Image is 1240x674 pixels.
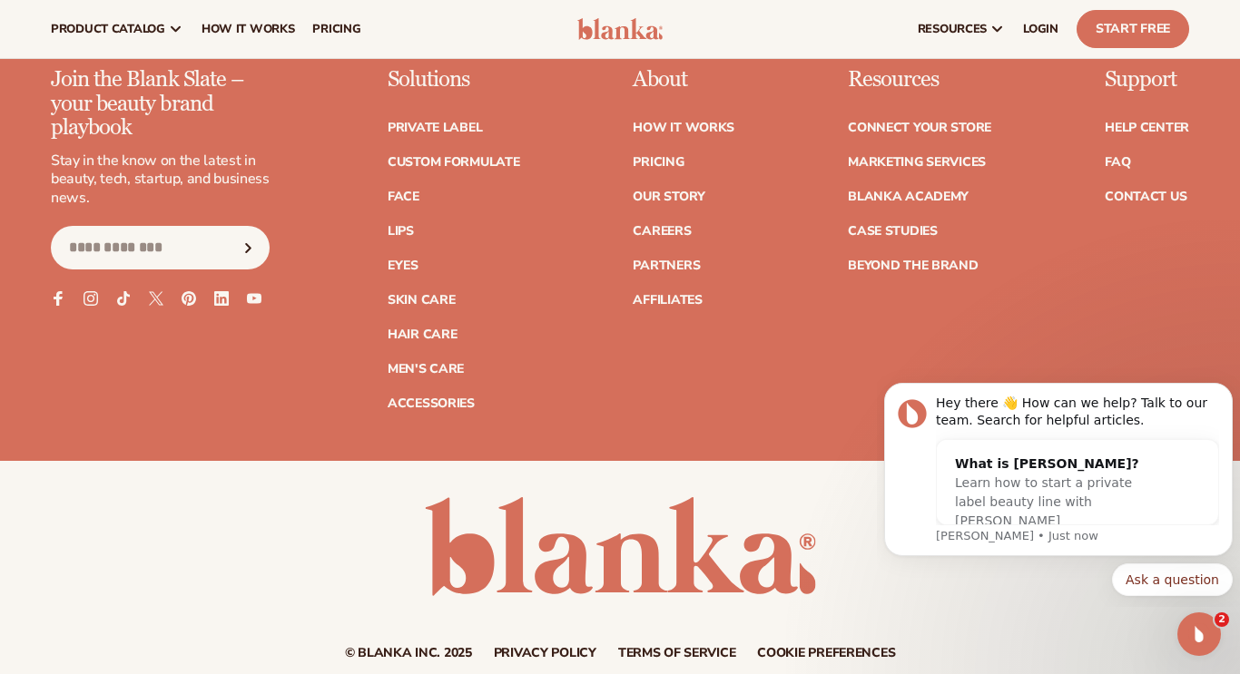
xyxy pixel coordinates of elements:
a: Careers [633,225,691,238]
a: Cookie preferences [757,647,895,659]
a: FAQ [1105,156,1130,169]
p: Stay in the know on the latest in beauty, tech, startup, and business news. [51,151,270,208]
p: Support [1105,68,1189,92]
a: Private label [388,122,482,134]
a: Face [388,190,419,203]
a: Accessories [388,397,475,410]
a: Contact Us [1105,190,1186,203]
p: Solutions [388,68,520,92]
a: Partners [633,259,700,272]
small: © Blanka Inc. 2025 [345,644,472,661]
a: Skin Care [388,294,455,307]
a: Marketing services [848,156,986,169]
iframe: Intercom live chat [1177,612,1221,656]
a: Our Story [633,190,704,203]
a: Beyond the brand [848,259,979,272]
p: About [633,68,734,92]
a: Lips [388,225,414,238]
a: Connect your store [848,122,991,134]
a: Privacy policy [494,647,596,659]
a: How It Works [633,122,734,134]
a: Eyes [388,259,418,272]
img: logo [577,18,663,40]
button: Subscribe [229,226,269,269]
a: Help Center [1105,122,1189,134]
a: Case Studies [848,225,938,238]
a: Affiliates [633,294,702,307]
a: Blanka Academy [848,190,969,203]
a: Hair Care [388,328,457,341]
span: product catalog [51,22,165,36]
a: Men's Care [388,363,464,376]
a: Start Free [1077,10,1189,48]
p: Resources [848,68,991,92]
span: resources [918,22,987,36]
span: How It Works [202,22,295,36]
span: pricing [312,22,360,36]
span: 2 [1215,612,1229,627]
p: Join the Blank Slate – your beauty brand playbook [51,68,270,140]
iframe: Intercom notifications message [877,366,1240,607]
span: LOGIN [1023,22,1058,36]
a: Custom formulate [388,156,520,169]
a: Pricing [633,156,684,169]
a: Terms of service [618,647,736,659]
